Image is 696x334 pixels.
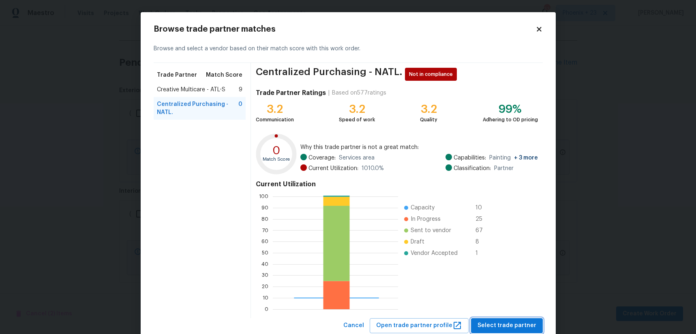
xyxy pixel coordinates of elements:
[332,89,386,97] div: Based on 577 ratings
[339,154,375,162] span: Services area
[411,238,424,246] span: Draft
[157,86,225,94] span: Creative Multicare - ATL-S
[239,86,242,94] span: 9
[256,105,294,113] div: 3.2
[262,239,269,244] text: 60
[475,215,488,223] span: 25
[420,105,437,113] div: 3.2
[262,284,269,289] text: 20
[420,116,437,124] div: Quality
[262,217,269,222] text: 80
[514,155,538,161] span: + 3 more
[454,154,486,162] span: Capabilities:
[471,318,543,333] button: Select trade partner
[256,180,538,188] h4: Current Utilization
[454,164,491,172] span: Classification:
[411,226,451,235] span: Sent to vendor
[339,116,375,124] div: Speed of work
[489,154,538,162] span: Painting
[300,143,538,151] span: Why this trade partner is not a great match:
[157,100,239,116] span: Centralized Purchasing - NATL.
[259,194,269,199] text: 100
[376,321,462,331] span: Open trade partner profile
[154,35,543,63] div: Browse and select a vendor based on their match score with this work order.
[265,307,269,312] text: 0
[409,70,456,78] span: Not in compliance
[370,318,469,333] button: Open trade partner profile
[411,215,441,223] span: In Progress
[262,250,269,255] text: 50
[256,89,326,97] h4: Trade Partner Ratings
[263,295,269,300] text: 10
[262,262,269,267] text: 40
[256,116,294,124] div: Communication
[475,249,488,257] span: 1
[238,100,242,116] span: 0
[272,145,281,156] text: 0
[475,204,488,212] span: 10
[157,71,197,79] span: Trade Partner
[478,321,536,331] span: Select trade partner
[308,154,336,162] span: Coverage:
[411,249,458,257] span: Vendor Accepted
[154,25,535,33] h2: Browse trade partner matches
[340,318,367,333] button: Cancel
[339,105,375,113] div: 3.2
[326,89,332,97] div: |
[263,157,290,162] text: Match Score
[262,205,269,210] text: 90
[483,105,538,113] div: 99%
[494,164,514,172] span: Partner
[343,321,364,331] span: Cancel
[308,164,358,172] span: Current Utilization:
[475,226,488,235] span: 67
[483,116,538,124] div: Adhering to OD pricing
[262,273,269,278] text: 30
[256,68,403,81] span: Centralized Purchasing - NATL.
[475,238,488,246] span: 8
[411,204,435,212] span: Capacity
[206,71,242,79] span: Match Score
[263,228,269,233] text: 70
[362,164,384,172] span: 1010.0 %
